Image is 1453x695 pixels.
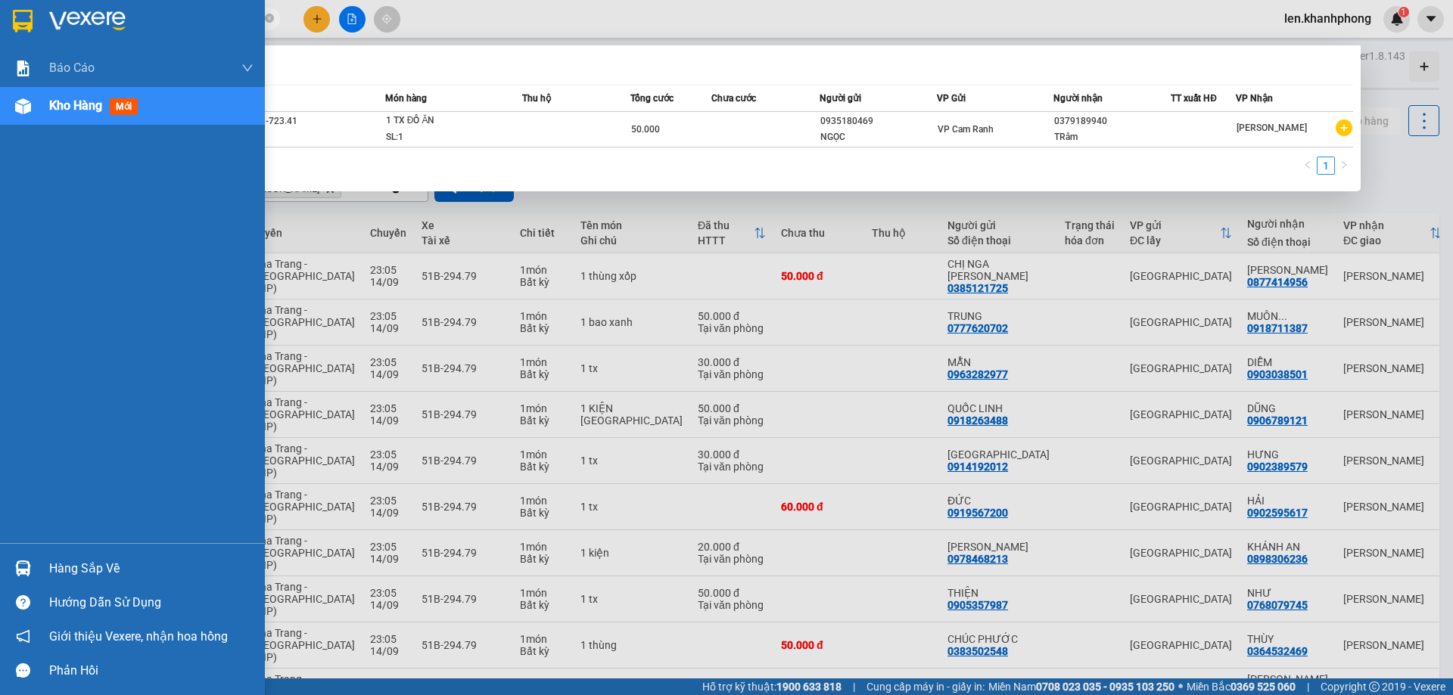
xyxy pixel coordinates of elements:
[49,627,228,646] span: Giới thiệu Vexere, nhận hoa hồng
[110,98,138,115] span: mới
[49,58,95,77] span: Báo cáo
[1336,119,1352,136] span: plus-circle
[630,93,674,104] span: Tổng cước
[1339,160,1349,169] span: right
[1299,157,1317,175] button: left
[1236,93,1273,104] span: VP Nhận
[1054,113,1170,129] div: 0379189940
[385,93,427,104] span: Món hàng
[1335,157,1353,175] li: Next Page
[13,10,33,33] img: logo-vxr
[265,14,274,23] span: close-circle
[820,93,861,104] span: Người gửi
[16,595,30,610] span: question-circle
[386,129,499,146] div: SL: 1
[16,629,30,644] span: notification
[631,124,660,135] span: 50.000
[1317,157,1335,175] li: 1
[49,557,254,580] div: Hàng sắp về
[711,93,756,104] span: Chưa cước
[49,98,102,113] span: Kho hàng
[241,62,254,74] span: down
[16,663,30,678] span: message
[49,591,254,614] div: Hướng dẫn sử dụng
[1237,123,1307,133] span: [PERSON_NAME]
[1053,93,1103,104] span: Người nhận
[386,113,499,129] div: 1 TX ĐỒ ĂN
[1335,157,1353,175] button: right
[820,129,936,145] div: NGỌC
[522,93,551,104] span: Thu hộ
[1299,157,1317,175] li: Previous Page
[820,113,936,129] div: 0935180469
[1171,93,1217,104] span: TT xuất HĐ
[937,93,966,104] span: VP Gửi
[1318,157,1334,174] a: 1
[15,560,31,576] img: warehouse-icon
[15,61,31,76] img: solution-icon
[265,12,274,26] span: close-circle
[938,124,994,135] span: VP Cam Ranh
[49,659,254,682] div: Phản hồi
[15,98,31,114] img: warehouse-icon
[1303,160,1312,169] span: left
[1054,129,1170,145] div: TRâm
